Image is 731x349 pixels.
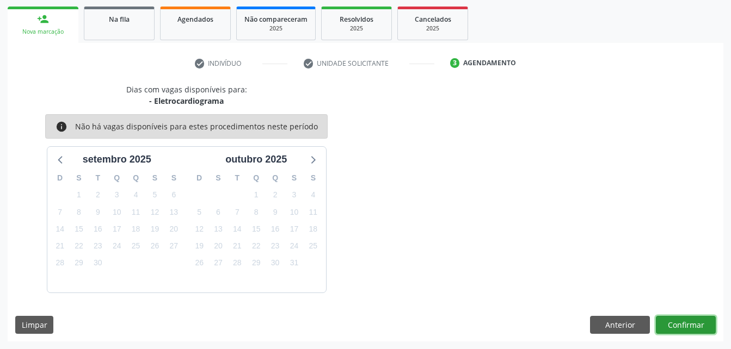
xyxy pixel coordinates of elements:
button: Confirmar [656,316,716,334]
span: domingo, 28 de setembro de 2025 [52,255,67,271]
span: quarta-feira, 15 de outubro de 2025 [249,221,264,236]
span: quinta-feira, 2 de outubro de 2025 [268,188,283,203]
span: domingo, 26 de outubro de 2025 [192,255,207,271]
div: Q [107,170,126,186]
span: sábado, 11 de outubro de 2025 [305,204,321,220]
span: sexta-feira, 10 de outubro de 2025 [286,204,302,220]
span: terça-feira, 14 de outubro de 2025 [230,221,245,236]
div: S [70,170,89,186]
div: S [285,170,304,186]
span: segunda-feira, 22 de setembro de 2025 [71,239,87,254]
span: sexta-feira, 31 de outubro de 2025 [286,255,302,271]
div: 2025 [406,24,460,33]
div: Dias com vagas disponíveis para: [126,84,247,107]
span: domingo, 5 de outubro de 2025 [192,204,207,220]
span: quinta-feira, 23 de outubro de 2025 [268,239,283,254]
div: person_add [37,13,49,25]
div: 3 [450,58,460,68]
div: Q [266,170,285,186]
span: sábado, 4 de outubro de 2025 [305,188,321,203]
span: terça-feira, 16 de setembro de 2025 [90,221,106,236]
span: segunda-feira, 6 de outubro de 2025 [211,204,226,220]
span: sexta-feira, 17 de outubro de 2025 [286,221,302,236]
span: quinta-feira, 18 de setembro de 2025 [128,221,144,236]
span: sábado, 18 de outubro de 2025 [305,221,321,236]
span: sexta-feira, 24 de outubro de 2025 [286,239,302,254]
div: - Eletrocardiograma [126,95,247,107]
span: quinta-feira, 11 de setembro de 2025 [128,204,144,220]
span: quinta-feira, 25 de setembro de 2025 [128,239,144,254]
span: sexta-feira, 5 de setembro de 2025 [147,188,162,203]
span: segunda-feira, 13 de outubro de 2025 [211,221,226,236]
span: Na fila [109,15,130,24]
span: domingo, 19 de outubro de 2025 [192,239,207,254]
span: terça-feira, 7 de outubro de 2025 [230,204,245,220]
span: terça-feira, 9 de setembro de 2025 [90,204,106,220]
span: terça-feira, 23 de setembro de 2025 [90,239,106,254]
i: info [56,121,67,133]
span: quarta-feira, 17 de setembro de 2025 [109,221,125,236]
div: Q [126,170,145,186]
span: domingo, 7 de setembro de 2025 [52,204,67,220]
span: quarta-feira, 24 de setembro de 2025 [109,239,125,254]
span: quarta-feira, 1 de outubro de 2025 [249,188,264,203]
span: sexta-feira, 19 de setembro de 2025 [147,221,162,236]
span: quinta-feira, 30 de outubro de 2025 [268,255,283,271]
div: outubro 2025 [221,152,291,167]
span: terça-feira, 30 de setembro de 2025 [90,255,106,271]
span: sexta-feira, 3 de outubro de 2025 [286,188,302,203]
span: Resolvidos [340,15,373,24]
span: segunda-feira, 8 de setembro de 2025 [71,204,87,220]
span: segunda-feira, 20 de outubro de 2025 [211,239,226,254]
span: segunda-feira, 1 de setembro de 2025 [71,188,87,203]
span: Agendados [177,15,213,24]
span: domingo, 14 de setembro de 2025 [52,221,67,236]
span: sábado, 6 de setembro de 2025 [166,188,181,203]
span: segunda-feira, 15 de setembro de 2025 [71,221,87,236]
span: sábado, 25 de outubro de 2025 [305,239,321,254]
span: quarta-feira, 8 de outubro de 2025 [249,204,264,220]
span: terça-feira, 21 de outubro de 2025 [230,239,245,254]
span: sexta-feira, 26 de setembro de 2025 [147,239,162,254]
span: sábado, 27 de setembro de 2025 [166,239,181,254]
div: Q [247,170,266,186]
div: setembro 2025 [78,152,156,167]
span: terça-feira, 2 de setembro de 2025 [90,188,106,203]
span: segunda-feira, 29 de setembro de 2025 [71,255,87,271]
div: S [164,170,183,186]
div: 2025 [329,24,384,33]
button: Anterior [590,316,650,334]
div: S [209,170,228,186]
div: Nova marcação [15,28,71,36]
span: quarta-feira, 22 de outubro de 2025 [249,239,264,254]
span: segunda-feira, 27 de outubro de 2025 [211,255,226,271]
div: T [88,170,107,186]
div: S [304,170,323,186]
div: D [51,170,70,186]
div: D [190,170,209,186]
span: Não compareceram [244,15,308,24]
div: S [145,170,164,186]
span: sexta-feira, 12 de setembro de 2025 [147,204,162,220]
span: quinta-feira, 4 de setembro de 2025 [128,188,144,203]
div: T [228,170,247,186]
span: Cancelados [415,15,451,24]
span: quinta-feira, 16 de outubro de 2025 [268,221,283,236]
div: Não há vagas disponíveis para estes procedimentos neste período [75,121,318,133]
span: domingo, 21 de setembro de 2025 [52,239,67,254]
span: terça-feira, 28 de outubro de 2025 [230,255,245,271]
span: quarta-feira, 29 de outubro de 2025 [249,255,264,271]
div: Agendamento [463,58,516,68]
span: domingo, 12 de outubro de 2025 [192,221,207,236]
span: quinta-feira, 9 de outubro de 2025 [268,204,283,220]
span: quarta-feira, 3 de setembro de 2025 [109,188,125,203]
span: sábado, 13 de setembro de 2025 [166,204,181,220]
div: 2025 [244,24,308,33]
span: sábado, 20 de setembro de 2025 [166,221,181,236]
span: quarta-feira, 10 de setembro de 2025 [109,204,125,220]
